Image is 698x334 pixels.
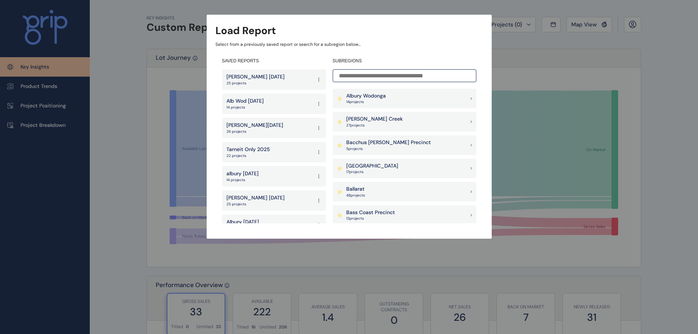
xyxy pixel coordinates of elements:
[346,216,395,221] p: 13 project s
[346,186,365,193] p: Ballarat
[346,115,403,123] p: [PERSON_NAME] Creek
[346,139,431,146] p: Bacchus [PERSON_NAME] Precinct
[226,219,259,226] p: Albury [DATE]
[226,177,259,183] p: 14 projects
[222,58,326,64] h4: SAVED REPORTS
[346,193,365,198] p: 48 project s
[346,92,386,100] p: Albury Wodonga
[226,81,285,86] p: 25 projects
[346,169,398,175] p: 17 project s
[226,73,285,81] p: [PERSON_NAME] [DATE]
[346,146,431,151] p: 5 project s
[226,194,285,202] p: [PERSON_NAME] [DATE]
[226,129,283,134] p: 26 projects
[226,98,264,105] p: Alb Wod [DATE]
[215,41,483,48] p: Select from a previously saved report or search for a subregion below...
[346,162,398,170] p: [GEOGRAPHIC_DATA]
[346,123,403,128] p: 27 project s
[215,23,276,38] h3: Load Report
[226,153,270,158] p: 22 projects
[346,209,395,216] p: Bass Coast Precinct
[226,146,270,153] p: Tarneit Only 2025
[226,170,259,177] p: albury [DATE]
[226,122,283,129] p: [PERSON_NAME][DATE]
[333,58,476,64] h4: SUBREGIONS
[226,202,285,207] p: 25 projects
[226,105,264,110] p: 14 projects
[346,99,386,104] p: 14 project s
